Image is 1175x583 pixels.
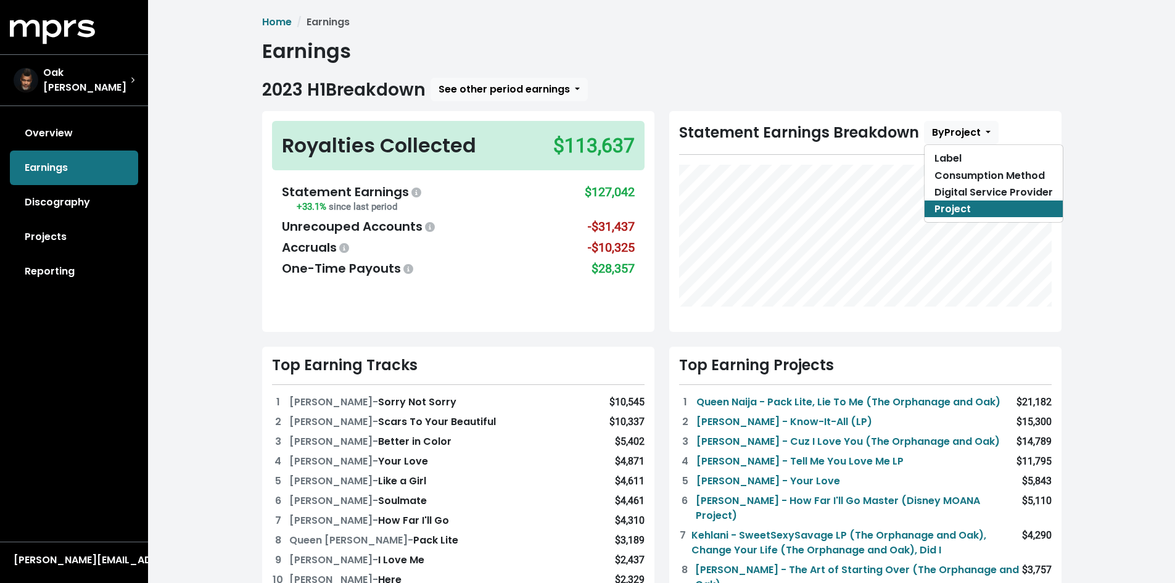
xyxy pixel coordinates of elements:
div: 2 [272,415,284,429]
div: 7 [272,513,284,528]
div: $127,042 [585,183,635,215]
div: Top Earning Tracks [272,357,645,374]
span: See other period earnings [439,82,570,96]
span: since last period [329,201,397,212]
div: 5 [679,474,691,489]
div: 1 [272,395,284,410]
div: $2,437 [615,553,645,568]
div: $5,843 [1022,474,1052,489]
div: 6 [272,494,284,508]
div: Top Earning Projects [679,357,1052,374]
span: By Project [932,125,981,139]
div: $15,300 [1016,415,1052,429]
div: $113,637 [553,131,635,160]
span: Oak [PERSON_NAME] [43,65,131,95]
div: Scars To Your Beautiful [289,415,496,429]
span: Queen [PERSON_NAME] - [289,533,413,547]
div: -$10,325 [588,238,635,257]
div: Like a Girl [289,474,426,489]
a: [PERSON_NAME] - Your Love [696,474,840,489]
div: $10,545 [609,395,645,410]
a: [PERSON_NAME] - How Far I'll Go Master (Disney MOANA Project) [696,494,1021,523]
span: [PERSON_NAME] - [289,513,378,527]
div: How Far I'll Go [289,513,449,528]
div: $4,461 [615,494,645,508]
nav: breadcrumb [262,15,1062,30]
div: 3 [272,434,284,449]
a: Kehlani - SweetSexySavage LP (The Orphanage and Oak), Change Your Life (The Orphanage and Oak), D... [691,528,1022,558]
div: 2 [679,415,691,429]
div: $4,871 [615,454,645,469]
a: Projects [10,220,138,254]
div: $10,337 [609,415,645,429]
img: The selected account / producer [14,68,38,93]
span: [PERSON_NAME] - [289,454,378,468]
div: Statement Earnings [282,183,424,201]
div: 7 [679,528,686,558]
div: Unrecouped Accounts [282,217,437,236]
div: One-Time Payouts [282,259,416,278]
a: mprs logo [10,24,95,38]
div: 3 [679,434,691,449]
small: +33.1% [297,201,397,212]
span: [PERSON_NAME] - [289,474,378,488]
h1: Earnings [262,39,1062,63]
div: $21,182 [1016,395,1052,410]
div: [PERSON_NAME][EMAIL_ADDRESS][PERSON_NAME][DOMAIN_NAME] [14,553,134,568]
span: [PERSON_NAME] - [289,395,378,409]
div: I Love Me [289,553,424,568]
div: 5 [272,474,284,489]
div: $3,189 [615,533,645,548]
div: -$31,437 [588,217,635,236]
span: [PERSON_NAME] - [289,553,378,567]
span: [PERSON_NAME] - [289,494,378,508]
a: [PERSON_NAME] - Cuz I Love You (The Orphanage and Oak) [696,434,1000,449]
div: 4 [272,454,284,469]
div: Your Love [289,454,428,469]
div: Soulmate [289,494,427,508]
a: [PERSON_NAME] - Know-It-All (LP) [696,415,872,429]
div: Sorry Not Sorry [289,395,456,410]
h2: 2023 H1 Breakdown [262,80,426,101]
div: 4 [679,454,691,469]
button: See other period earnings [431,78,588,101]
div: $28,357 [592,259,635,278]
span: [PERSON_NAME] - [289,415,378,429]
span: [PERSON_NAME] - [289,434,378,449]
button: ByProject [924,121,999,144]
a: Project [925,201,1063,217]
div: $4,611 [615,474,645,489]
a: Home [262,15,292,29]
div: $4,310 [615,513,645,528]
a: [PERSON_NAME] - Tell Me You Love Me LP [696,454,904,469]
div: $4,290 [1022,528,1052,558]
a: Queen Naija - Pack Lite, Lie To Me (The Orphanage and Oak) [696,395,1000,410]
button: [PERSON_NAME][EMAIL_ADDRESS][PERSON_NAME][DOMAIN_NAME] [10,552,138,568]
div: Accruals [282,238,352,257]
div: Statement Earnings Breakdown [679,121,1052,144]
div: Better in Color [289,434,451,449]
div: $5,402 [615,434,645,449]
div: $5,110 [1022,494,1052,523]
div: 1 [679,395,691,410]
div: 9 [272,553,284,568]
a: Discography [10,185,138,220]
div: $11,795 [1016,454,1052,469]
a: Reporting [10,254,138,289]
div: Royalties Collected [282,131,476,160]
div: $14,789 [1016,434,1052,449]
li: Earnings [292,15,350,30]
a: Overview [10,116,138,151]
div: 6 [679,494,691,523]
div: Pack Lite [289,533,458,548]
a: Label [925,150,1063,167]
div: 8 [272,533,284,548]
a: Digital Service Provider [925,184,1063,201]
a: Consumption Method [925,167,1063,184]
